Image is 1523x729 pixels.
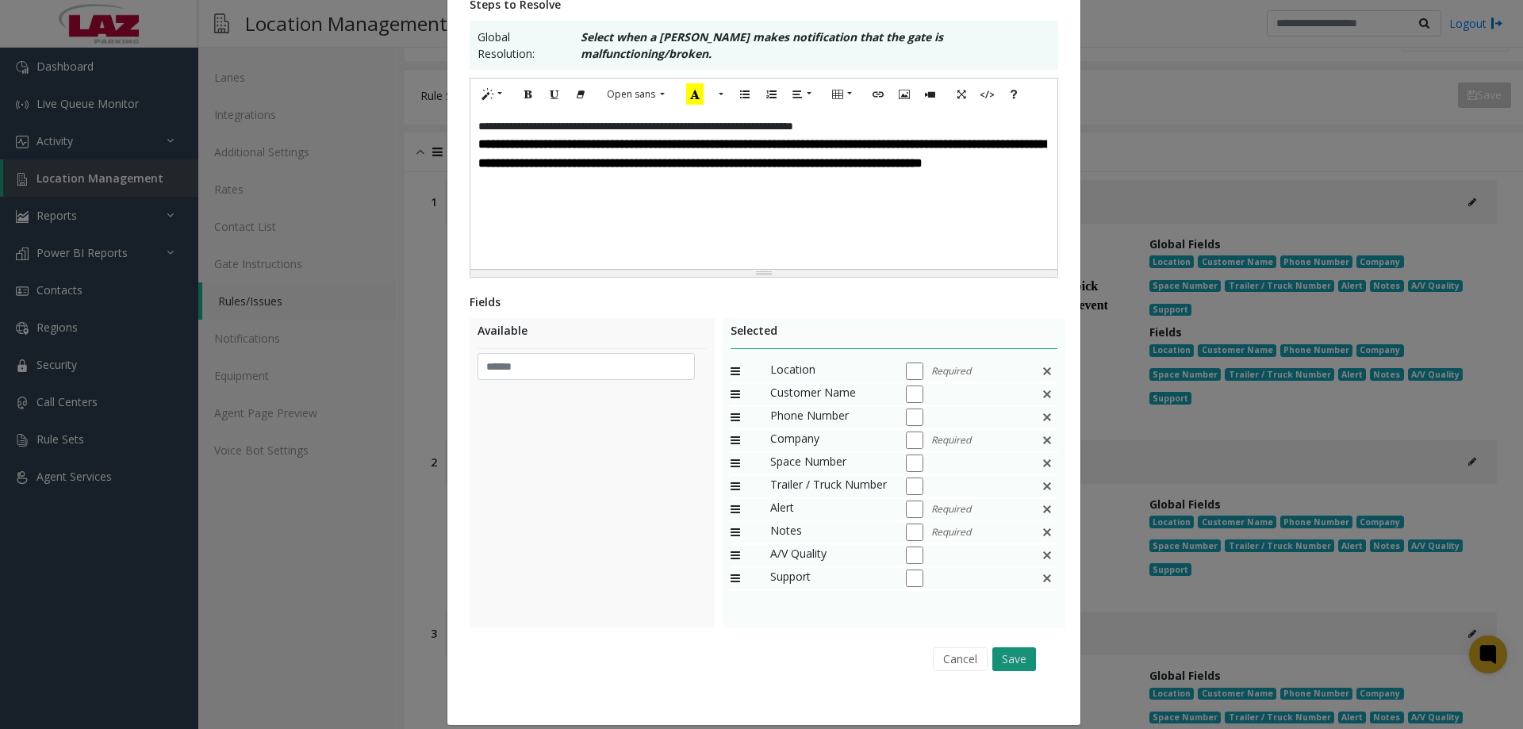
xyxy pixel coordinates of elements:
button: Picture [891,82,918,107]
button: Style [474,82,511,107]
button: Table [824,82,861,107]
div: Fields [470,294,1058,310]
span: Alert [770,499,889,520]
img: This is a default field and cannot be deleted. [1041,522,1053,543]
div: Resize [470,270,1057,277]
button: Unordered list (CTRL+SHIFT+NUM7) [731,82,758,107]
span: Required [931,364,971,378]
button: Help [1000,82,1027,107]
img: false [1041,476,1053,497]
span: Location [770,361,889,382]
img: This is a default field and cannot be deleted. [1041,568,1053,589]
span: Required [931,433,971,447]
button: Remove Font Style (CTRL+\) [567,82,594,107]
span: Notes [770,522,889,543]
button: Save [992,647,1036,671]
img: This is a default field and cannot be deleted. [1041,545,1053,566]
button: Underline (CTRL+U) [541,82,568,107]
img: This is a default field and cannot be deleted. [1041,499,1053,520]
img: false [1041,453,1053,474]
span: Support [770,568,889,589]
button: Ordered list (CTRL+SHIFT+NUM8) [758,82,785,107]
button: Code View [974,82,1001,107]
img: false [1041,430,1053,451]
span: Required [931,525,971,539]
span: Trailer / Truck Number [770,476,889,497]
div: Selected [731,322,1058,349]
span: Required [931,502,971,516]
img: false [1041,384,1053,405]
span: A/V Quality [770,545,889,566]
button: Font Family [598,82,673,106]
span: Phone Number [770,407,889,428]
button: Cancel [933,647,988,671]
span: Open sans [607,87,655,101]
span: Global Resolution: [478,29,566,62]
span: Company [770,430,889,451]
img: false [1041,361,1053,382]
span: Customer Name [770,384,889,405]
button: Bold (CTRL+B) [515,82,542,107]
img: false [1041,407,1053,428]
button: Recent Color [677,82,712,107]
button: More Color [712,82,727,107]
button: Full Screen [948,82,975,107]
b: Select when a [PERSON_NAME] makes notification that the gate is malfunctioning/broken. [581,29,943,61]
button: Paragraph [784,82,820,107]
div: Available [478,322,707,349]
span: Space Number [770,453,889,474]
button: Link (CTRL+K) [865,82,892,107]
button: Video [917,82,944,107]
